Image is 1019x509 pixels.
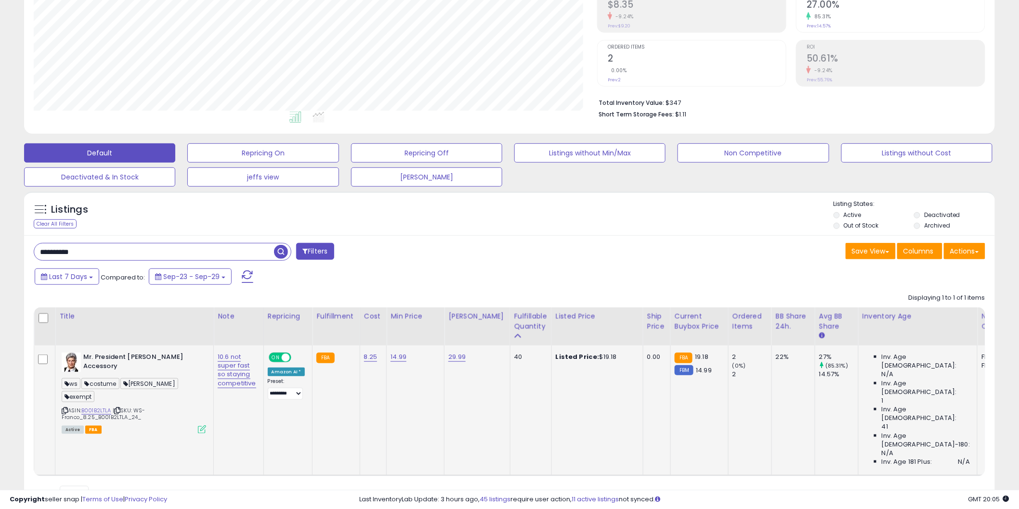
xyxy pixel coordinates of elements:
[391,311,440,321] div: Min Price
[882,405,970,422] span: Inv. Age [DEMOGRAPHIC_DATA]:
[391,352,406,362] a: 14.99
[807,23,831,29] small: Prev: 14.57%
[675,110,686,119] span: $1.11
[675,311,724,331] div: Current Buybox Price
[85,426,102,434] span: FBA
[51,203,88,216] h5: Listings
[903,246,934,256] span: Columns
[125,495,167,504] a: Privacy Policy
[62,407,145,421] span: | SKU: WS-Franco_8.25_B001B2LTLA_24_
[101,273,145,282] span: Compared to:
[120,378,178,389] span: [PERSON_NAME]
[514,143,666,163] button: Listings without Min/Max
[819,370,858,379] div: 14.57%
[556,311,639,321] div: Listed Price
[10,495,167,504] div: seller snap | |
[732,311,768,331] div: Ordered Items
[41,489,110,498] span: Show: entries
[819,311,854,331] div: Avg BB Share
[556,352,600,361] b: Listed Price:
[695,352,708,361] span: 19.18
[81,378,119,389] span: costume
[675,365,693,375] small: FBM
[844,221,879,229] label: Out of Stock
[944,243,985,259] button: Actions
[296,243,334,260] button: Filters
[360,495,1009,504] div: Last InventoryLab Update: 3 hours ago, require user action, not synced.
[882,449,893,458] span: N/A
[351,167,502,187] button: [PERSON_NAME]
[981,361,1013,370] div: FBM: 7
[732,362,746,369] small: (0%)
[968,495,1009,504] span: 2025-10-7 20:05 GMT
[35,268,99,285] button: Last 7 Days
[862,311,973,321] div: Inventory Age
[924,221,950,229] label: Archived
[811,67,833,74] small: -9.24%
[882,379,970,396] span: Inv. Age [DEMOGRAPHIC_DATA]:
[819,353,858,361] div: 27%
[678,143,829,163] button: Non Competitive
[825,362,848,369] small: (85.31%)
[480,495,511,504] a: 45 listings
[882,432,970,449] span: Inv. Age [DEMOGRAPHIC_DATA]-180:
[599,96,978,108] li: $347
[268,311,309,321] div: Repricing
[981,353,1013,361] div: FBA: 0
[882,422,888,431] span: 41
[882,370,893,379] span: N/A
[448,311,506,321] div: [PERSON_NAME]
[218,311,260,321] div: Note
[841,143,993,163] button: Listings without Cost
[897,243,942,259] button: Columns
[599,110,674,118] b: Short Term Storage Fees:
[732,370,771,379] div: 2
[572,495,619,504] a: 11 active listings
[82,495,123,504] a: Terms of Use
[608,45,786,50] span: Ordered Items
[819,331,825,340] small: Avg BB Share.
[187,143,339,163] button: Repricing On
[163,272,220,281] span: Sep-23 - Sep-29
[514,353,544,361] div: 40
[289,354,305,362] span: OFF
[364,311,383,321] div: Cost
[882,458,932,466] span: Inv. Age 181 Plus:
[599,99,664,107] b: Total Inventory Value:
[675,353,692,363] small: FBA
[846,243,896,259] button: Save View
[732,353,771,361] div: 2
[268,378,305,400] div: Preset:
[187,167,339,187] button: jeffs view
[62,426,84,434] span: All listings currently available for purchase on Amazon
[807,77,832,83] small: Prev: 55.76%
[608,67,627,74] small: 0.00%
[807,45,985,50] span: ROI
[647,353,663,361] div: 0.00
[59,311,209,321] div: Title
[10,495,45,504] strong: Copyright
[448,352,466,362] a: 29.99
[882,353,970,370] span: Inv. Age [DEMOGRAPHIC_DATA]:
[24,167,175,187] button: Deactivated & In Stock
[608,23,630,29] small: Prev: $9.20
[924,211,960,219] label: Deactivated
[149,268,232,285] button: Sep-23 - Sep-29
[834,200,995,209] p: Listing States:
[351,143,502,163] button: Repricing Off
[62,353,206,433] div: ASIN:
[62,391,94,402] span: exempt
[268,368,305,376] div: Amazon AI *
[776,353,808,361] div: 22%
[514,311,548,331] div: Fulfillable Quantity
[909,293,985,303] div: Displaying 1 to 1 of 1 items
[647,311,666,331] div: Ship Price
[958,458,970,466] span: N/A
[316,353,334,363] small: FBA
[811,13,831,20] small: 85.31%
[608,77,621,83] small: Prev: 2
[981,311,1017,331] div: Num of Comp.
[81,407,111,415] a: B001B2LTLA
[364,352,378,362] a: 8.25
[270,354,282,362] span: ON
